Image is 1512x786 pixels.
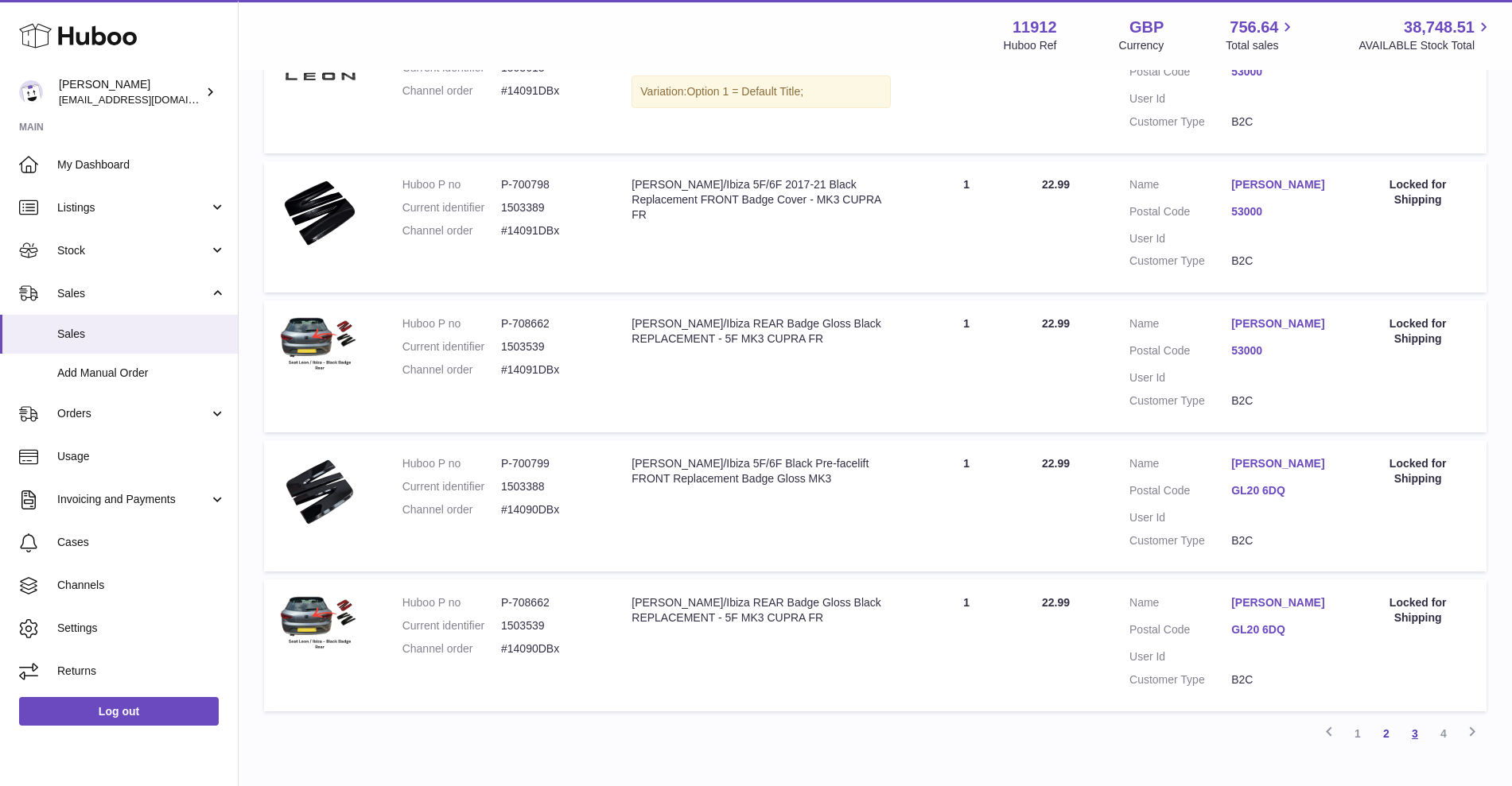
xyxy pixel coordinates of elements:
a: 53000 [1231,343,1333,358]
div: Locked for Shipping [1365,316,1471,347]
dt: Current identifier [402,479,501,494]
dt: Name [1129,316,1231,335]
dd: P-708662 [501,595,600,610]
span: AVAILABLE Stock Total [1358,38,1493,53]
span: Returns [57,664,226,679]
dt: Customer Type [1129,114,1231,130]
div: [PERSON_NAME]/Ibiza 5F/6F Black Pre-facelift FRONT Replacement Badge Gloss MK3 [632,456,891,486]
div: [PERSON_NAME] [59,77,202,107]
dd: 1503539 [501,618,600,633]
dt: Postal Code [1129,622,1231,641]
strong: 11912 [1013,17,1057,38]
span: My Dashboard [57,157,226,172]
dt: Name [1129,456,1231,475]
dd: 1503388 [501,479,600,494]
div: [PERSON_NAME]/Ibiza REAR Badge Gloss Black REPLACEMENT - 5F MK3 CUPRA FR [632,316,891,347]
span: Add Manual Order [57,366,226,381]
div: Huboo Ref [1004,38,1057,53]
a: GL20 6DQ [1231,622,1333,637]
div: [PERSON_NAME]/Ibiza REAR Badge Gloss Black REPLACEMENT - 5F MK3 CUPRA FR [632,595,891,625]
dt: Channel order [402,641,501,656]
span: 756.64 [1230,17,1278,38]
a: 38,748.51 AVAILABLE Stock Total [1358,17,1493,53]
div: Variation: [632,76,891,108]
dt: Channel order [402,83,501,99]
a: [PERSON_NAME] [1231,595,1333,610]
dt: Postal Code [1129,204,1231,223]
td: 1 [907,440,1026,572]
span: Total sales [1226,38,1296,53]
span: Stock [57,243,209,258]
td: 1 [907,579,1026,711]
span: 38,748.51 [1404,17,1475,38]
a: 3 [1401,719,1429,748]
dd: B2C [1231,393,1333,408]
dd: P-700798 [501,177,600,192]
dd: P-700799 [501,456,600,471]
a: Log out [19,697,219,726]
dd: #14091DBx [501,223,600,238]
strong: GBP [1129,17,1164,38]
dt: Channel order [402,223,501,238]
dt: Postal Code [1129,343,1231,362]
span: Sales [57,327,226,342]
a: [PERSON_NAME] [1231,456,1333,471]
td: 1 [907,161,1026,293]
span: Settings [57,621,226,636]
span: Invoicing and Payments [57,492,209,507]
dt: Channel order [402,362,501,378]
span: Cases [57,535,226,550]
dt: Customer Type [1129,533,1231,548]
span: 22.99 [1042,596,1070,609]
dt: User Id [1129,510,1231,525]
td: 1 [907,300,1026,432]
div: [PERSON_NAME]/Ibiza 5F/6F 2017-21 Black Replacement FRONT Badge Cover - MK3 CUPRA FR [632,177,891,223]
dd: B2C [1231,672,1333,687]
span: [EMAIL_ADDRESS][DOMAIN_NAME] [59,93,234,106]
dd: #14091DBx [501,83,600,99]
span: 22.99 [1042,317,1070,330]
div: Currency [1119,38,1164,53]
dt: User Id [1129,91,1231,106]
a: [PERSON_NAME] [1231,177,1333,192]
dt: Name [1129,595,1231,614]
dd: 1503389 [501,200,600,215]
dt: Postal Code [1129,483,1231,502]
dd: B2C [1231,533,1333,548]
dd: P-708662 [501,316,600,331]
dt: Customer Type [1129,393,1231,408]
span: Sales [57,286,209,301]
span: Orders [57,406,209,421]
span: Option 1 = Default Title; [686,85,803,98]
dt: Huboo P no [402,595,501,610]
img: $_1.PNG [280,456,360,528]
td: 1 [907,21,1026,153]
a: 1 [1343,719,1372,748]
a: 4 [1429,719,1458,748]
img: $_1.PNG [280,177,360,249]
a: 53000 [1231,204,1333,219]
span: Channels [57,578,226,593]
div: Locked for Shipping [1365,177,1471,207]
span: Usage [57,449,226,464]
dt: Channel order [402,502,501,517]
dt: Name [1129,177,1231,196]
dt: User Id [1129,370,1231,385]
dt: Customer Type [1129,254,1231,269]
dt: Huboo P no [402,456,501,471]
dt: Huboo P no [402,316,501,331]
span: 22.99 [1042,457,1070,470]
dt: User Id [1129,231,1231,246]
div: Locked for Shipping [1365,595,1471,625]
dd: #14090DBx [501,641,600,656]
dd: #14090DBx [501,502,600,517]
img: $_57.PNG [280,316,360,376]
span: Listings [57,200,209,215]
dt: Customer Type [1129,672,1231,687]
dd: #14091DBx [501,362,600,378]
dt: User Id [1129,649,1231,664]
img: $_57.PNG [280,595,360,655]
span: 22.99 [1042,178,1070,191]
a: 756.64 Total sales [1226,17,1296,53]
dt: Huboo P no [402,177,501,192]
